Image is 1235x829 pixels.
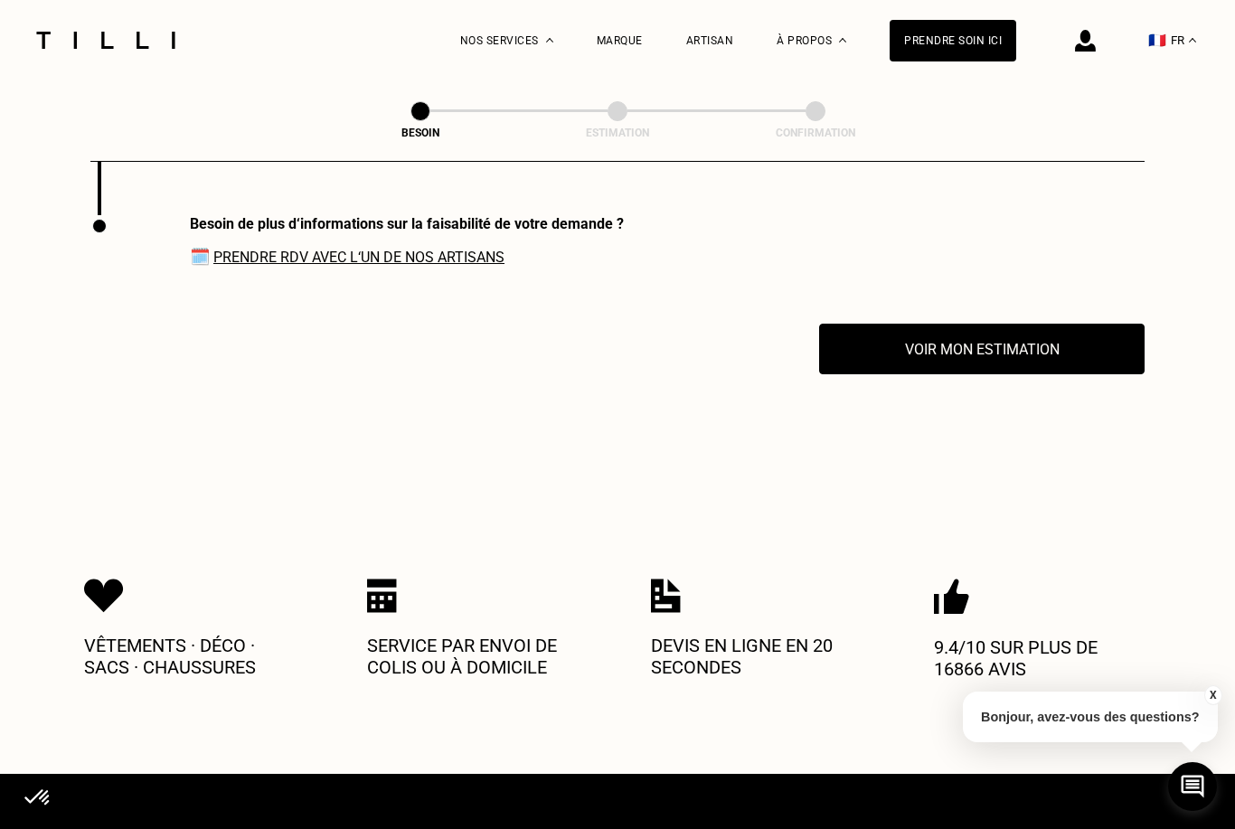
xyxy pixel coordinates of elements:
img: Menu déroulant [546,38,553,42]
img: Icon [934,579,969,615]
img: Menu déroulant à propos [839,38,846,42]
span: 🇫🇷 [1148,32,1166,49]
span: 🗓️ [190,247,624,266]
p: Vêtements · Déco · Sacs · Chaussures [84,635,301,678]
div: Besoin [330,127,511,139]
div: Estimation [527,127,708,139]
div: Confirmation [725,127,906,139]
a: Marque [597,34,643,47]
button: X [1203,685,1221,705]
p: 9.4/10 sur plus de 16866 avis [934,636,1151,680]
p: Devis en ligne en 20 secondes [651,635,868,678]
img: Icon [651,579,681,613]
div: Besoin de plus d‘informations sur la faisabilité de votre demande ? [190,215,624,232]
p: Service par envoi de colis ou à domicile [367,635,584,678]
img: Icon [84,579,124,613]
button: Voir mon estimation [819,324,1145,374]
a: Artisan [686,34,734,47]
img: Icon [367,579,397,613]
a: Prendre soin ici [890,20,1016,61]
p: Bonjour, avez-vous des questions? [963,692,1218,742]
img: Logo du service de couturière Tilli [30,32,182,49]
img: icône connexion [1075,30,1096,52]
img: menu déroulant [1189,38,1196,42]
a: Prendre RDV avec l‘un de nos artisans [213,249,504,266]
